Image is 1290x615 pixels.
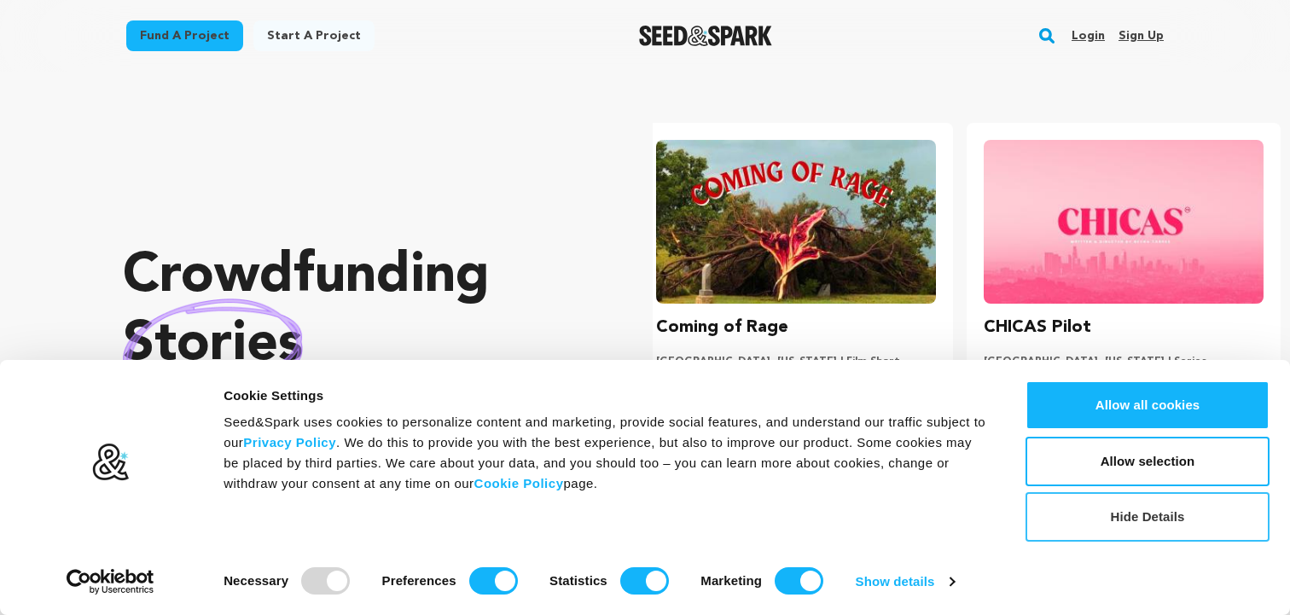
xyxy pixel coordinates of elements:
strong: Marketing [700,573,762,588]
img: logo [91,443,130,482]
a: Start a project [253,20,375,51]
p: Crowdfunding that . [123,243,584,448]
p: [GEOGRAPHIC_DATA], [US_STATE] | Film Short [656,355,936,368]
h3: CHICAS Pilot [984,314,1091,341]
strong: Statistics [549,573,607,588]
img: Seed&Spark Logo Dark Mode [639,26,773,46]
a: Cookie Policy [474,476,564,490]
strong: Preferences [382,573,456,588]
a: Seed&Spark Homepage [639,26,773,46]
a: Usercentrics Cookiebot - opens in a new window [36,569,185,595]
img: Coming of Rage image [656,140,936,304]
a: Show details [856,569,955,595]
button: Allow selection [1026,437,1270,486]
a: Fund a project [126,20,243,51]
div: Seed&Spark uses cookies to personalize content and marketing, provide social features, and unders... [224,412,987,494]
a: Sign up [1119,22,1164,49]
p: [GEOGRAPHIC_DATA], [US_STATE] | Series [984,355,1264,368]
div: Cookie Settings [224,386,987,406]
a: Login [1072,22,1105,49]
strong: Necessary [224,573,288,588]
img: hand sketched image [123,299,303,392]
button: Hide Details [1026,492,1270,542]
a: Privacy Policy [243,435,336,450]
h3: Coming of Rage [656,314,788,341]
img: CHICAS Pilot image [984,140,1264,304]
button: Allow all cookies [1026,380,1270,430]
